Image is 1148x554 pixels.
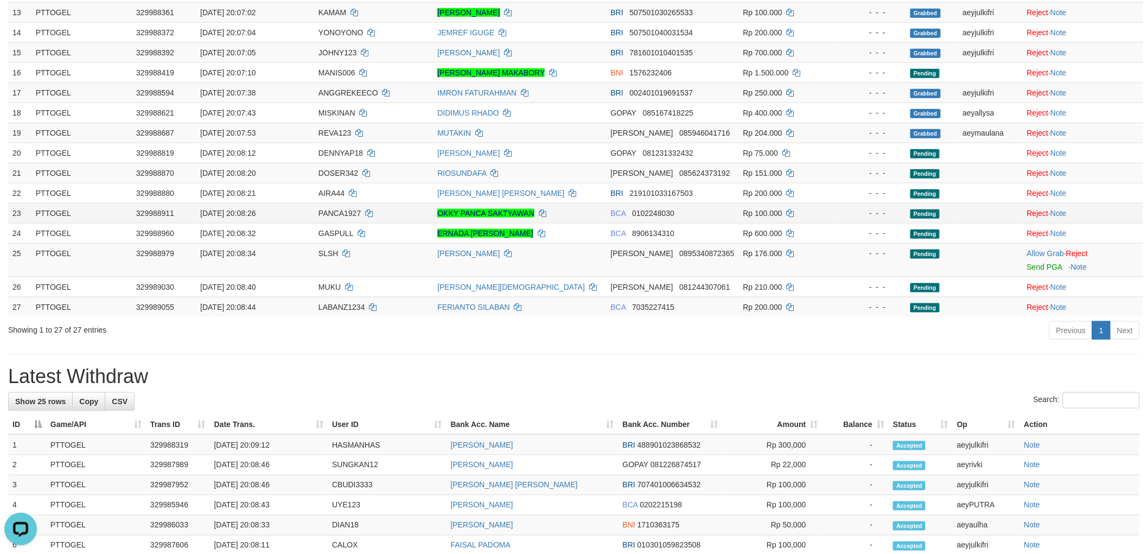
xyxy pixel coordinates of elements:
a: [PERSON_NAME] [451,501,513,510]
span: Rp 204.000 [743,129,782,137]
a: Note [1024,501,1041,510]
span: [DATE] 20:08:20 [200,169,256,177]
th: Balance: activate to sort column ascending [822,415,889,435]
a: Reject [1027,68,1049,77]
td: aeymaulana [958,123,1022,143]
td: 1 [8,435,46,455]
td: · [1023,183,1143,203]
td: · [1023,297,1143,317]
td: SUNGKAN12 [328,455,447,475]
td: · [1023,223,1143,243]
td: · [1023,22,1143,42]
span: Rp 700.000 [743,48,782,57]
td: 22 [8,183,31,203]
span: Grabbed [910,129,941,138]
td: PTTOGEL [31,103,132,123]
td: [DATE] 20:09:12 [210,435,328,455]
td: PTTOGEL [31,143,132,163]
td: 19 [8,123,31,143]
span: GOPAY [611,149,636,157]
span: Copy 081226874517 to clipboard [650,461,701,469]
th: Bank Acc. Name: activate to sort column ascending [447,415,618,435]
a: Reject [1027,28,1049,37]
a: Note [1050,109,1067,117]
a: Previous [1049,321,1093,340]
span: 329988979 [136,249,174,258]
td: aeyjulkifri [958,42,1022,62]
td: CBUDI3333 [328,475,447,495]
div: - - - [844,87,902,98]
a: Note [1050,149,1067,157]
td: · [1023,62,1143,82]
td: PTTOGEL [46,455,146,475]
span: ANGGREKEECO [318,88,378,97]
span: Rp 200.000 [743,28,782,37]
a: Send PGA [1027,263,1062,271]
td: · [1023,143,1143,163]
span: [DATE] 20:08:12 [200,149,256,157]
th: Game/API: activate to sort column ascending [46,415,146,435]
span: [DATE] 20:07:05 [200,48,256,57]
td: - [822,475,889,495]
td: - [822,455,889,475]
span: 329988819 [136,149,174,157]
span: 329988687 [136,129,174,137]
td: PTTOGEL [46,435,146,455]
span: Copy 507501030265533 to clipboard [630,8,693,17]
span: Pending [910,189,940,199]
a: FAISAL PADOMA [451,541,511,550]
span: Rp 400.000 [743,109,782,117]
span: Grabbed [910,29,941,38]
span: Rp 100.000 [743,8,782,17]
span: Show 25 rows [15,397,66,406]
td: [DATE] 20:08:43 [210,495,328,515]
td: 16 [8,62,31,82]
span: 329989055 [136,303,174,311]
span: BRI [611,28,623,37]
span: Copy 085946041716 to clipboard [679,129,730,137]
span: Copy 0102248030 to clipboard [632,209,674,218]
span: Copy 7035227415 to clipboard [632,303,674,311]
td: · [1023,103,1143,123]
span: Accepted [893,461,926,470]
span: [DATE] 20:08:34 [200,249,256,258]
a: Reject [1027,283,1049,291]
div: - - - [844,208,902,219]
td: - [822,495,889,515]
td: PTTOGEL [46,475,146,495]
span: BRI [623,481,635,489]
td: 26 [8,277,31,297]
th: Action [1020,415,1140,435]
span: BCA [611,303,626,311]
a: Note [1024,521,1041,530]
td: aeyjulkifri [958,2,1022,22]
td: aeyrivki [953,455,1020,475]
th: ID: activate to sort column descending [8,415,46,435]
td: · [1023,243,1143,277]
td: · [1023,42,1143,62]
td: 15 [8,42,31,62]
span: MANIS006 [318,68,355,77]
span: Copy 081244307061 to clipboard [679,283,730,291]
a: Note [1050,88,1067,97]
a: Note [1050,129,1067,137]
span: REVA123 [318,129,351,137]
td: 25 [8,243,31,277]
td: 4 [8,495,46,515]
td: 18 [8,103,31,123]
a: MUTAKIN [437,129,471,137]
a: Note [1050,209,1067,218]
a: Allow Grab [1027,249,1064,258]
span: DOSER342 [318,169,358,177]
a: Note [1050,68,1067,77]
a: Reject [1066,249,1088,258]
td: 23 [8,203,31,223]
td: Rp 300,000 [723,435,822,455]
td: · [1023,2,1143,22]
a: Note [1050,229,1067,238]
span: Copy [79,397,98,406]
td: PTTOGEL [31,123,132,143]
span: [DATE] 20:08:40 [200,283,256,291]
a: [PERSON_NAME] [437,8,500,17]
a: FERIANTO SILABAN [437,303,510,311]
